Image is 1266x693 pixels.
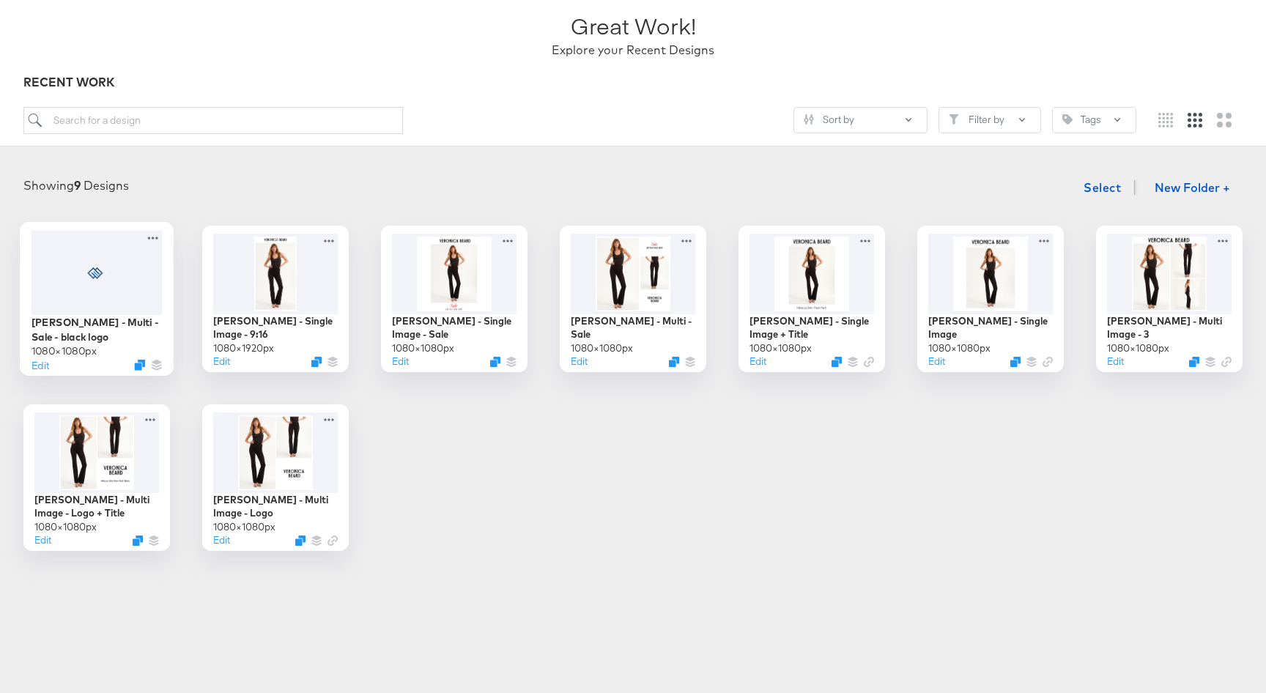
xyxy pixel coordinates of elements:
svg: Tag [1062,114,1073,125]
svg: Duplicate [1189,357,1199,367]
strong: 9 [74,178,81,193]
div: [PERSON_NAME] - Multi Image - Logo1080×1080pxEditDuplicate [202,404,349,551]
button: Edit [749,355,766,368]
div: Showing Designs [23,177,129,194]
svg: Large grid [1217,113,1232,127]
svg: Duplicate [295,535,306,546]
svg: Duplicate [490,357,500,367]
div: 1080 × 1080 px [32,344,97,357]
button: TagTags [1052,107,1136,133]
button: Edit [928,355,945,368]
div: [PERSON_NAME] - Multi - Sale - black logo [32,315,163,344]
div: [PERSON_NAME] - Multi Image - Logo + Title [34,493,159,520]
div: [PERSON_NAME] - Multi Image - 3 [1107,314,1232,341]
svg: Link [1221,357,1232,367]
div: [PERSON_NAME] - Single Image + Title [749,314,874,341]
div: [PERSON_NAME] - Multi Image - Logo + Title1080×1080pxEditDuplicate [23,404,170,551]
div: 1080 × 1920 px [213,341,274,355]
div: Great Work! [571,10,696,42]
button: Select [1078,173,1127,202]
div: [PERSON_NAME] - Multi - Sale [571,314,695,341]
svg: Link [327,535,338,546]
div: [PERSON_NAME] - Multi Image - 31080×1080pxEditDuplicate [1096,226,1243,372]
div: [PERSON_NAME] - Single Image - 9:161080×1920pxEditDuplicate [202,226,349,372]
div: [PERSON_NAME] - Single Image - 9:16 [213,314,338,341]
button: SlidersSort by [793,107,928,133]
svg: Duplicate [133,535,143,546]
svg: Medium grid [1188,113,1202,127]
div: 1080 × 1080 px [213,520,275,534]
button: FilterFilter by [939,107,1041,133]
div: 1080 × 1080 px [392,341,454,355]
svg: Filter [949,114,959,125]
svg: Duplicate [669,357,679,367]
button: Edit [213,533,230,547]
button: Edit [32,357,49,371]
span: Select [1084,177,1121,198]
svg: Small grid [1158,113,1173,127]
div: [PERSON_NAME] - Multi - Sale - black logo1080×1080pxEditDuplicate [20,222,174,376]
div: [PERSON_NAME] - Multi Image - Logo [213,493,338,520]
svg: Link [1043,357,1053,367]
div: 1080 × 1080 px [1107,341,1169,355]
div: Explore your Recent Designs [552,42,714,59]
svg: Duplicate [134,360,145,371]
div: 1080 × 1080 px [34,520,97,534]
svg: Duplicate [1010,357,1021,367]
svg: Duplicate [311,357,322,367]
button: Edit [392,355,409,368]
div: [PERSON_NAME] - Single Image [928,314,1053,341]
button: Edit [213,355,230,368]
div: 1080 × 1080 px [928,341,991,355]
div: [PERSON_NAME] - Single Image1080×1080pxEditDuplicate [917,226,1064,372]
button: Edit [571,355,588,368]
div: [PERSON_NAME] - Single Image - Sale [392,314,517,341]
svg: Link [864,357,874,367]
div: RECENT WORK [23,74,1243,91]
button: Edit [1107,355,1124,368]
input: Search for a design [23,107,403,134]
button: Edit [34,533,51,547]
div: 1080 × 1080 px [749,341,812,355]
div: [PERSON_NAME] - Single Image - Sale1080×1080pxEditDuplicate [381,226,527,372]
button: New Folder + [1142,175,1243,203]
svg: Duplicate [832,357,842,367]
div: 1080 × 1080 px [571,341,633,355]
div: [PERSON_NAME] - Multi - Sale1080×1080pxEditDuplicate [560,226,706,372]
svg: Sliders [804,114,814,125]
div: [PERSON_NAME] - Single Image + Title1080×1080pxEditDuplicate [738,226,885,372]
